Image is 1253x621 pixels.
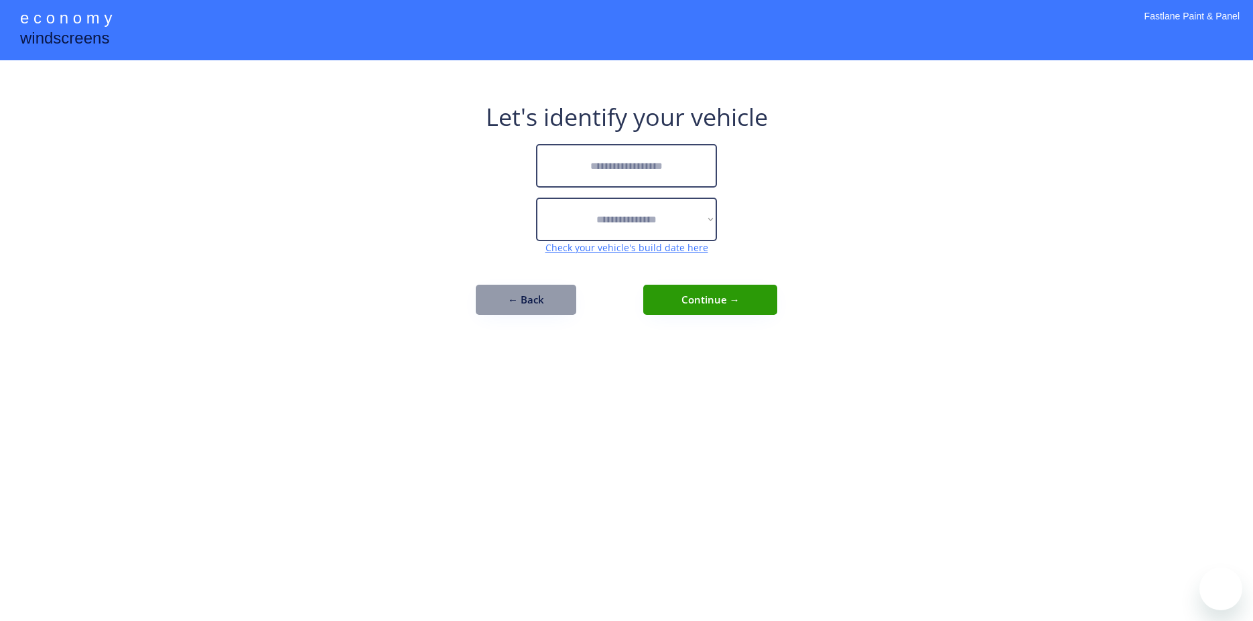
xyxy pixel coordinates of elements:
[486,100,768,134] div: Let's identify your vehicle
[1144,10,1240,40] div: Fastlane Paint & Panel
[20,27,109,53] div: windscreens
[1199,567,1242,610] iframe: Button to launch messaging window
[20,7,112,32] div: e c o n o m y
[476,285,576,315] button: ← Back
[545,241,708,254] a: Check your vehicle's build date here
[643,285,777,315] button: Continue →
